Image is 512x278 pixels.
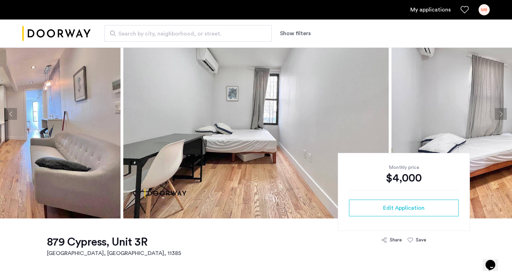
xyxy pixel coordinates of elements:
button: Next apartment [495,108,507,120]
span: Edit Application [383,204,425,212]
img: apartment [123,9,389,218]
iframe: chat widget [483,250,505,271]
a: My application [410,6,451,14]
div: Share [390,237,402,244]
div: Monthly price [349,164,459,171]
button: Previous apartment [5,108,17,120]
a: Cazamio logo [22,21,91,47]
div: Save [416,237,426,244]
h2: [GEOGRAPHIC_DATA], [GEOGRAPHIC_DATA] , 11385 [47,249,181,257]
button: Show or hide filters [280,29,311,38]
div: $4,000 [349,171,459,185]
div: MB [479,4,490,15]
img: logo [22,21,91,47]
span: Search by city, neighborhood, or street. [118,30,252,38]
a: 879 Cypress, Unit 3R[GEOGRAPHIC_DATA], [GEOGRAPHIC_DATA], 11385 [47,235,181,257]
a: Favorites [460,6,469,14]
button: button [349,200,459,216]
h1: 879 Cypress, Unit 3R [47,235,181,249]
input: Apartment Search [104,25,272,42]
